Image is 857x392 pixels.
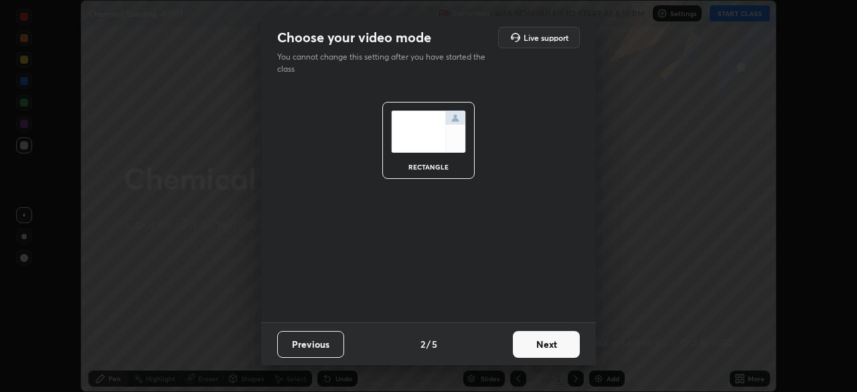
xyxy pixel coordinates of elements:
[402,164,455,170] div: rectangle
[277,29,431,46] h2: Choose your video mode
[524,34,568,42] h5: Live support
[420,337,425,351] h4: 2
[513,331,580,358] button: Next
[277,331,344,358] button: Previous
[277,51,494,75] p: You cannot change this setting after you have started the class
[391,111,466,153] img: normalScreenIcon.ae25ed63.svg
[426,337,431,351] h4: /
[432,337,437,351] h4: 5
